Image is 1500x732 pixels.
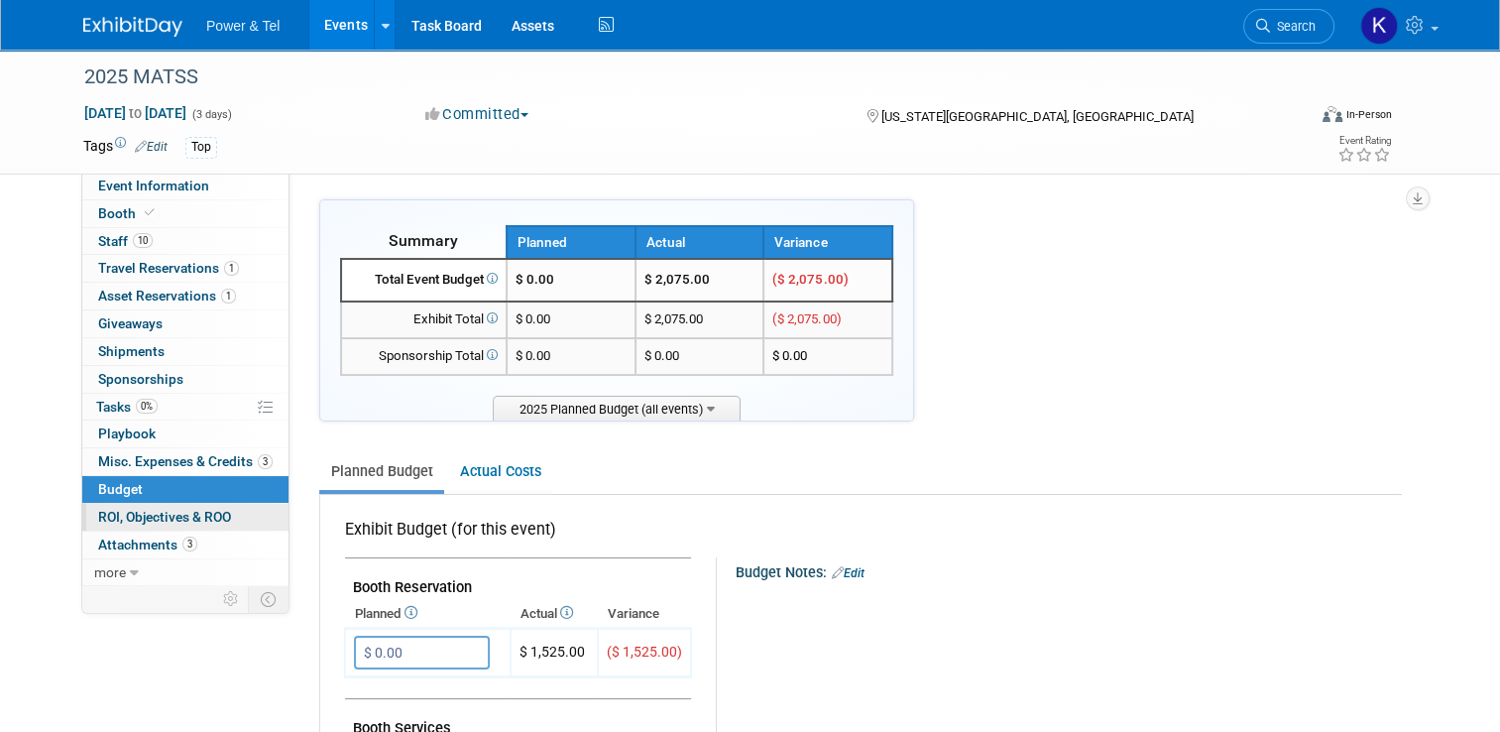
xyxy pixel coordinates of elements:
span: Sponsorships [98,371,183,387]
th: Variance [598,600,691,628]
a: Giveaways [82,310,288,337]
span: Budget [98,481,143,497]
span: $ 0.00 [516,272,554,287]
span: Asset Reservations [98,288,236,304]
span: Attachments [98,537,197,552]
a: Sponsorships [82,366,288,393]
td: $ 0.00 [635,338,764,375]
span: 2025 Planned Budget (all events) [493,396,741,421]
img: Format-Inperson.png [1323,106,1342,122]
span: Search [1270,19,1316,34]
span: Giveaways [98,315,163,331]
span: ROI, Objectives & ROO [98,509,231,525]
button: Committed [418,104,536,125]
td: Personalize Event Tab Strip [214,586,249,612]
th: Variance [763,226,892,259]
a: Event Information [82,173,288,199]
span: more [94,564,126,580]
span: Shipments [98,343,165,359]
img: ExhibitDay [83,17,182,37]
a: more [82,559,288,586]
div: Exhibit Total [350,310,498,329]
span: $ 0.00 [772,348,807,363]
span: Event Information [98,178,209,193]
span: [US_STATE][GEOGRAPHIC_DATA], [GEOGRAPHIC_DATA] [881,109,1194,124]
span: 1 [224,261,239,276]
span: ($ 2,075.00) [772,272,848,287]
a: Edit [135,140,168,154]
span: 3 [258,454,273,469]
a: ROI, Objectives & ROO [82,504,288,531]
a: Tasks0% [82,394,288,421]
div: Event Format [1199,103,1392,133]
a: Search [1243,9,1334,44]
div: In-Person [1345,107,1392,122]
span: $ 0.00 [516,311,550,326]
div: Event Rating [1337,136,1391,146]
td: $ 2,075.00 [635,302,764,338]
a: Misc. Expenses & Credits3 [82,448,288,475]
a: Shipments [82,338,288,365]
div: Total Event Budget [350,271,498,290]
a: Asset Reservations1 [82,283,288,309]
span: Misc. Expenses & Credits [98,453,273,469]
span: ($ 1,525.00) [607,644,682,660]
td: Tags [83,136,168,159]
span: ($ 2,075.00) [772,311,841,326]
th: Actual [511,600,598,628]
a: Budget [82,476,288,503]
span: to [126,105,145,121]
div: Sponsorship Total [350,347,498,366]
th: Planned [345,600,511,628]
span: 0% [136,399,158,414]
a: Booth [82,200,288,227]
img: Kelley Hood [1360,7,1398,45]
span: $ 1,525.00 [519,644,585,660]
span: Power & Tel [206,18,280,34]
span: Staff [98,233,153,249]
div: 2025 MATSS [77,60,1281,95]
a: Attachments3 [82,532,288,558]
span: (3 days) [190,108,232,121]
span: 10 [133,233,153,248]
td: Toggle Event Tabs [249,586,289,612]
th: Actual [635,226,764,259]
span: Tasks [96,399,158,415]
a: Planned Budget [319,453,444,490]
i: Booth reservation complete [145,207,155,218]
span: Booth [98,205,159,221]
span: Playbook [98,426,156,441]
th: Planned [507,226,635,259]
span: [DATE] [DATE] [83,104,187,122]
span: Travel Reservations [98,260,239,276]
span: 3 [182,537,197,551]
a: Playbook [82,421,288,447]
a: Staff10 [82,228,288,255]
div: Exhibit Budget (for this event) [345,519,683,551]
div: Top [185,137,217,158]
a: Edit [832,566,865,580]
span: $ 0.00 [516,348,550,363]
span: Summary [389,231,458,250]
a: Travel Reservations1 [82,255,288,282]
div: Budget Notes: [736,557,1400,583]
a: Actual Costs [448,453,552,490]
span: 1 [221,289,236,304]
td: Booth Reservation [345,558,691,601]
td: $ 2,075.00 [635,259,764,302]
